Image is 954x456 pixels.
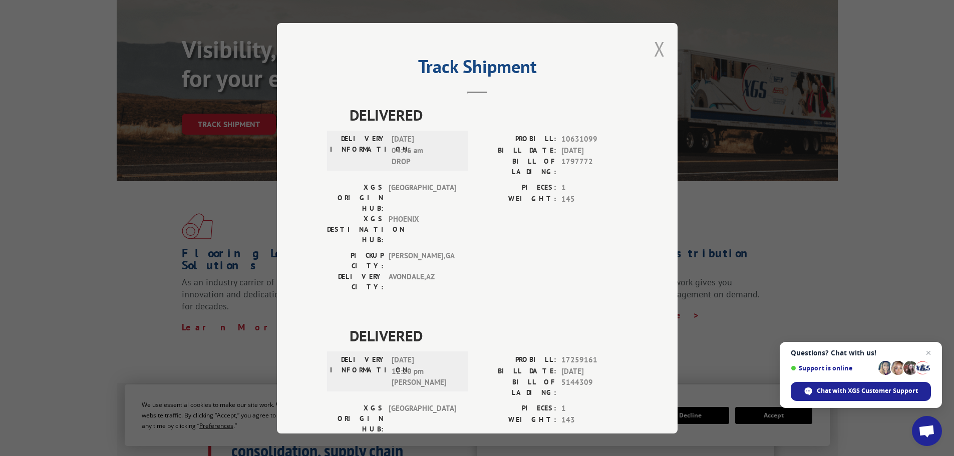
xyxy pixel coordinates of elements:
span: AVONDALE , AZ [389,271,456,292]
span: 1797772 [561,156,627,177]
span: [DATE] [561,365,627,377]
span: 5144309 [561,377,627,398]
span: 143 [561,414,627,425]
label: BILL DATE: [477,145,556,156]
span: 1 [561,182,627,194]
span: DELIVERED [350,104,627,126]
label: XGS ORIGIN HUB: [327,182,384,214]
label: XGS DESTINATION HUB: [327,214,384,245]
div: Open chat [912,416,942,446]
span: PHOENIX [389,214,456,245]
span: 10631099 [561,134,627,145]
span: Support is online [791,364,875,372]
span: Questions? Chat with us! [791,349,931,357]
label: BILL OF LADING: [477,377,556,398]
label: PROBILL: [477,134,556,145]
span: [DATE] 12:20 pm [PERSON_NAME] [392,354,459,388]
label: WEIGHT: [477,414,556,425]
span: Close chat [922,347,934,359]
span: 145 [561,193,627,205]
label: PIECES: [477,182,556,194]
label: BILL DATE: [477,365,556,377]
span: [DATE] 04:46 am DROP [392,134,459,168]
h2: Track Shipment [327,60,627,79]
label: PICKUP CITY: [327,250,384,271]
label: PIECES: [477,403,556,414]
span: [GEOGRAPHIC_DATA] [389,403,456,434]
span: Chat with XGS Customer Support [817,386,918,395]
span: [PERSON_NAME] , GA [389,250,456,271]
label: DELIVERY INFORMATION: [330,134,387,168]
span: 17259161 [561,354,627,366]
label: DELIVERY CITY: [327,271,384,292]
span: DELIVERED [350,324,627,347]
div: Chat with XGS Customer Support [791,382,931,401]
button: Close modal [654,36,665,62]
label: PROBILL: [477,354,556,366]
label: DELIVERY INFORMATION: [330,354,387,388]
span: 1 [561,403,627,414]
label: WEIGHT: [477,193,556,205]
label: BILL OF LADING: [477,156,556,177]
span: [DATE] [561,145,627,156]
label: XGS ORIGIN HUB: [327,403,384,434]
span: [GEOGRAPHIC_DATA] [389,182,456,214]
